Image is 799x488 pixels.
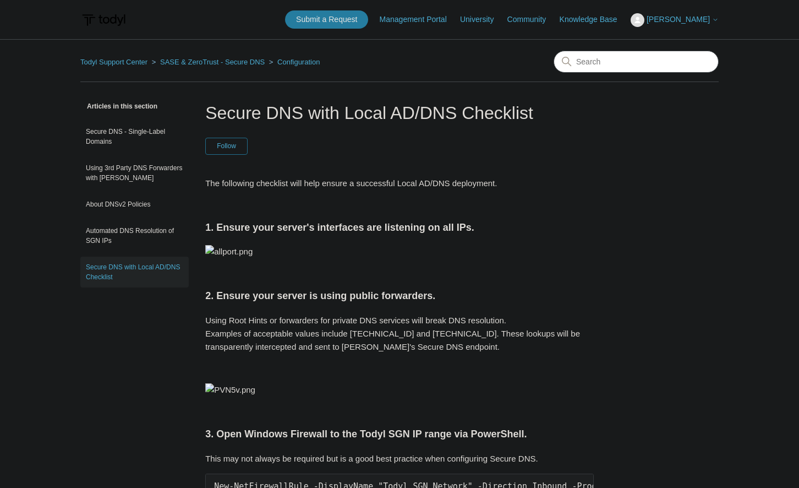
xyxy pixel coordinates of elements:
img: Todyl Support Center Help Center home page [80,10,127,30]
h1: Secure DNS with Local AD/DNS Checklist [205,100,594,126]
a: Submit a Request [285,10,368,29]
img: PVN5v.png [205,383,255,397]
a: Using 3rd Party DNS Forwarders with [PERSON_NAME] [80,158,189,188]
a: University [460,14,505,25]
p: This may not always be required but is a good best practice when configuring Secure DNS. [205,452,594,465]
p: Using Root Hints or forwarders for private DNS services will break DNS resolution. Examples of ac... [205,314,594,354]
h3: 3. Open Windows Firewall to the Todyl SGN IP range via PowerShell. [205,426,594,442]
a: SASE & ZeroTrust - Secure DNS [160,58,265,66]
h3: 2. Ensure your server is using public forwarders. [205,288,594,304]
a: Management Portal [380,14,458,25]
a: Todyl Support Center [80,58,147,66]
a: About DNSv2 Policies [80,194,189,215]
a: Automated DNS Resolution of SGN IPs [80,220,189,251]
a: Knowledge Base [560,14,628,25]
a: Configuration [277,58,320,66]
button: Follow Article [205,138,248,154]
p: The following checklist will help ensure a successful Local AD/DNS deployment. [205,177,594,190]
h3: 1. Ensure your server's interfaces are listening on all IPs. [205,220,594,236]
a: Secure DNS - Single-Label Domains [80,121,189,152]
button: [PERSON_NAME] [631,13,719,27]
a: Secure DNS with Local AD/DNS Checklist [80,257,189,288]
li: Todyl Support Center [80,58,150,66]
li: SASE & ZeroTrust - Secure DNS [150,58,267,66]
img: allport.png [205,245,253,258]
span: Articles in this section [80,102,157,110]
input: Search [554,51,719,73]
a: Community [507,14,557,25]
span: [PERSON_NAME] [647,15,710,24]
li: Configuration [267,58,320,66]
